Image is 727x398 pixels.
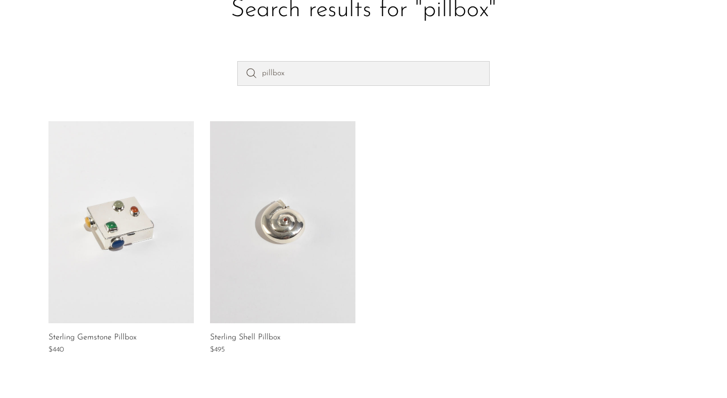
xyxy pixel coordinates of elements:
a: Sterling Gemstone Pillbox [48,333,136,342]
span: $495 [210,346,225,354]
span: $440 [48,346,64,354]
input: Perform a search [237,61,490,85]
a: Sterling Shell Pillbox [210,333,280,342]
